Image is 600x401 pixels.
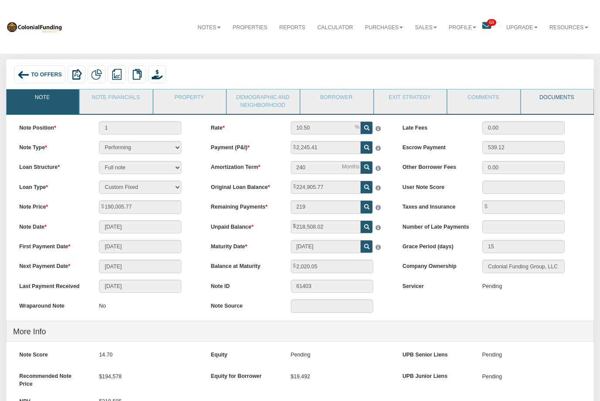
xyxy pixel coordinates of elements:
label: Amortization Term [204,161,284,172]
a: Comments [447,89,519,111]
input: MM/DD/YYYY [99,220,181,233]
label: Wraparound Note [13,299,92,310]
label: Escrow Payment [396,141,476,152]
label: Note Type [13,141,92,152]
label: Note Date [13,220,92,231]
label: Taxes and Insurance [396,200,476,211]
a: Note Financials [80,89,152,111]
label: Original Loan Balance [204,181,284,192]
img: export.svg [71,69,82,80]
label: First Payment Date [13,240,92,251]
a: Profile [443,17,483,38]
img: copy.png [132,69,143,80]
a: Documents [521,89,593,111]
span: To Offers [31,72,62,78]
p: $19,492 [291,370,310,385]
label: Other Borrower Fees [396,161,476,172]
input: This field can contain only numeric characters [291,121,361,134]
label: Company Ownership [396,260,476,271]
a: Upgrade [501,17,544,38]
label: Last Payment Received [13,280,92,291]
a: 68 [482,17,501,37]
label: Servicer [396,280,476,291]
label: Number of Late Payments [396,220,476,231]
label: UPB Junior Liens [396,370,476,381]
a: Reports [273,17,311,38]
input: MM/DD/YYYY [291,240,361,253]
label: Note Source [204,299,284,310]
p: No [99,299,106,314]
label: Balance at Maturity [204,260,284,271]
a: Notes [192,17,227,38]
input: MM/DD/YYYY [99,260,181,273]
h4: More Info [13,323,587,340]
label: Grace Period (days) [396,240,476,251]
label: Loan Structure [13,161,92,172]
label: UPB Senior Liens [396,348,476,359]
a: Sales [409,17,443,38]
label: Maturity Date [204,240,284,251]
p: Pending [291,348,310,363]
p: $194,578 [99,370,122,385]
label: Payment (P&I) [204,141,284,152]
a: Note [7,89,78,111]
label: Rate [204,121,284,132]
label: Equity [204,348,284,359]
p: Pending [482,348,502,363]
a: Borrower [300,89,372,111]
label: Note Position [13,121,92,132]
div: Pending [482,280,502,295]
label: Recommended Note Price [13,370,92,388]
span: 68 [487,19,496,26]
label: Remaining Payments [204,200,284,211]
label: Note Price [13,200,92,211]
img: back_arrow_left_icon.svg [17,69,30,81]
a: Calculator [311,17,359,38]
a: Resources [543,17,594,38]
a: Property [153,89,225,111]
input: MM/DD/YYYY [99,240,181,253]
a: Exit Strategy [374,89,446,111]
label: Late Fees [396,121,476,132]
p: 14.70 [99,348,112,363]
img: 569736 [6,21,62,33]
label: Loan Type [13,181,92,192]
img: partial.png [91,69,102,80]
input: MM/DD/YYYY [99,280,181,293]
label: Note ID [204,280,284,291]
a: Properties [227,17,273,38]
label: User Note Score [396,181,476,192]
img: purchase_offer.png [152,69,163,80]
label: Equity for Borrower [204,370,284,381]
label: Unpaid Balance [204,220,284,231]
a: Demographic and Neighborhood [227,89,299,113]
label: Note Score [13,348,92,359]
a: Purchases [359,17,409,38]
p: Pending [482,370,502,385]
img: reports.png [111,69,123,80]
label: Next Payment Date [13,260,92,271]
